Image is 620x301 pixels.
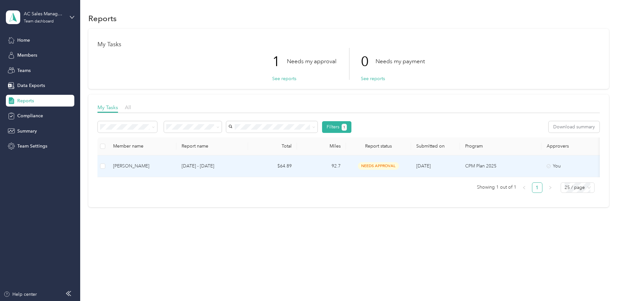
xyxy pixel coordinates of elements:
h1: My Tasks [97,41,600,48]
li: Previous Page [519,182,529,193]
button: See reports [361,75,385,82]
th: Approvers [541,137,607,155]
span: Team Settings [17,143,47,150]
a: 1 [532,183,542,193]
button: Help center [4,291,37,298]
span: 1 [343,124,345,130]
span: Compliance [17,112,43,119]
p: 1 [272,48,287,75]
button: right [545,182,555,193]
th: Member name [108,137,176,155]
span: My Tasks [97,104,118,110]
p: Needs my approval [287,57,336,65]
button: See reports [272,75,296,82]
li: Next Page [545,182,555,193]
td: $64.89 [248,155,297,177]
th: Program [460,137,541,155]
span: Teams [17,67,31,74]
td: 92.7 [297,155,346,177]
h1: Reports [88,15,117,22]
th: Submitted on [411,137,460,155]
td: CPM Plan 2025 [460,155,541,177]
span: Showing 1 out of 1 [477,182,516,192]
span: needs approval [358,162,399,170]
span: 25 / page [565,183,591,193]
span: Home [17,37,30,44]
div: Team dashboard [24,20,54,23]
span: Data Exports [17,82,45,89]
p: [DATE] - [DATE] [182,163,243,170]
span: left [522,186,526,190]
div: AC Sales Management [US_STATE][GEOGRAPHIC_DATA] US01-AC-D50014-CC14800 ([PERSON_NAME]) [24,10,65,17]
div: Miles [302,143,341,149]
div: Member name [113,143,171,149]
button: left [519,182,529,193]
iframe: Everlance-gr Chat Button Frame [583,265,620,301]
div: [PERSON_NAME] [113,163,171,170]
span: Members [17,52,37,59]
div: Page Size [561,182,595,193]
th: Report name [176,137,248,155]
div: You [547,163,601,170]
li: 1 [532,182,542,193]
button: Download summary [549,121,599,133]
span: right [548,186,552,190]
button: 1 [342,124,347,131]
p: Needs my payment [376,57,425,65]
span: All [125,104,131,110]
span: [DATE] [416,163,431,169]
span: Report status [351,143,406,149]
div: Total [253,143,292,149]
span: Summary [17,128,37,135]
p: CPM Plan 2025 [465,163,536,170]
button: Filters1 [322,121,352,133]
p: 0 [361,48,376,75]
span: Reports [17,97,34,104]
